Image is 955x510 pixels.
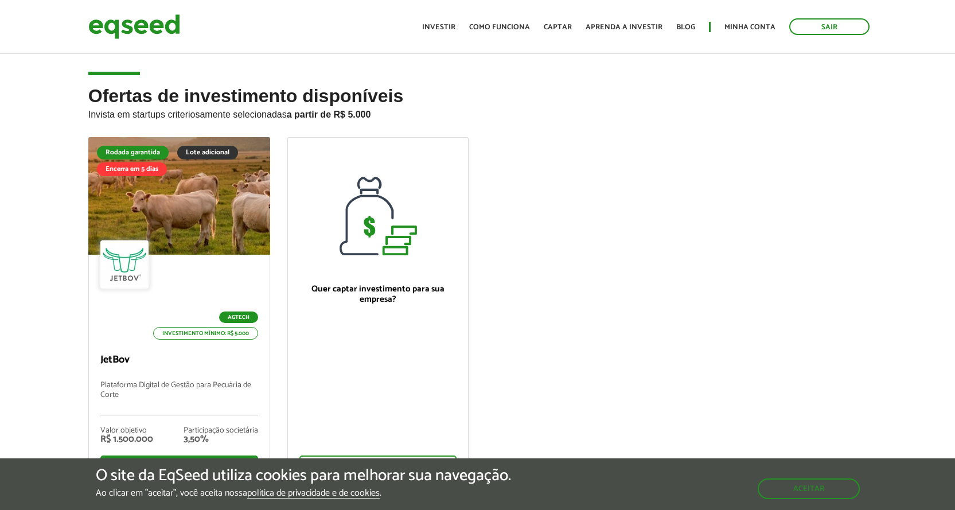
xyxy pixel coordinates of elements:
div: Rodada garantida [97,146,169,159]
div: Encerra em 5 dias [97,162,167,176]
p: Investimento mínimo: R$ 5.000 [153,327,258,340]
a: Captar [544,24,572,31]
a: Como funciona [469,24,530,31]
p: JetBov [100,354,258,367]
div: Ver oferta [100,456,258,480]
p: Invista em startups criteriosamente selecionadas [88,106,867,120]
a: política de privacidade e de cookies [247,489,380,499]
a: Minha conta [724,24,775,31]
a: Quer captar investimento para sua empresa? Quero captar [287,137,469,489]
a: Investir [422,24,455,31]
div: 3,50% [184,435,258,444]
button: Aceitar [758,478,860,499]
p: Agtech [219,312,258,323]
a: Rodada garantida Lote adicional Encerra em 5 dias Agtech Investimento mínimo: R$ 5.000 JetBov Pla... [88,137,270,488]
a: Sair [789,18,870,35]
p: Quer captar investimento para sua empresa? [299,284,457,305]
p: Plataforma Digital de Gestão para Pecuária de Corte [100,381,258,415]
h2: Ofertas de investimento disponíveis [88,86,867,137]
div: Quero captar [299,456,457,480]
a: Aprenda a investir [586,24,662,31]
p: Ao clicar em "aceitar", você aceita nossa . [96,488,511,499]
a: Blog [676,24,695,31]
h5: O site da EqSeed utiliza cookies para melhorar sua navegação. [96,467,511,485]
div: Lote adicional [177,146,238,159]
div: Participação societária [184,427,258,435]
div: Valor objetivo [100,427,153,435]
div: R$ 1.500.000 [100,435,153,444]
img: EqSeed [88,11,180,42]
strong: a partir de R$ 5.000 [287,110,371,119]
